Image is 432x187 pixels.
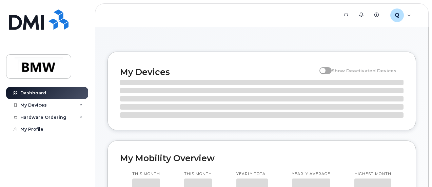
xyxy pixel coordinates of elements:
h2: My Mobility Overview [120,153,404,163]
p: This month [132,171,160,177]
span: Show Deactivated Devices [332,68,396,73]
p: This month [184,171,212,177]
input: Show Deactivated Devices [319,64,325,70]
p: Highest month [354,171,391,177]
p: Yearly total [236,171,268,177]
p: Yearly average [292,171,330,177]
h2: My Devices [120,67,316,77]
